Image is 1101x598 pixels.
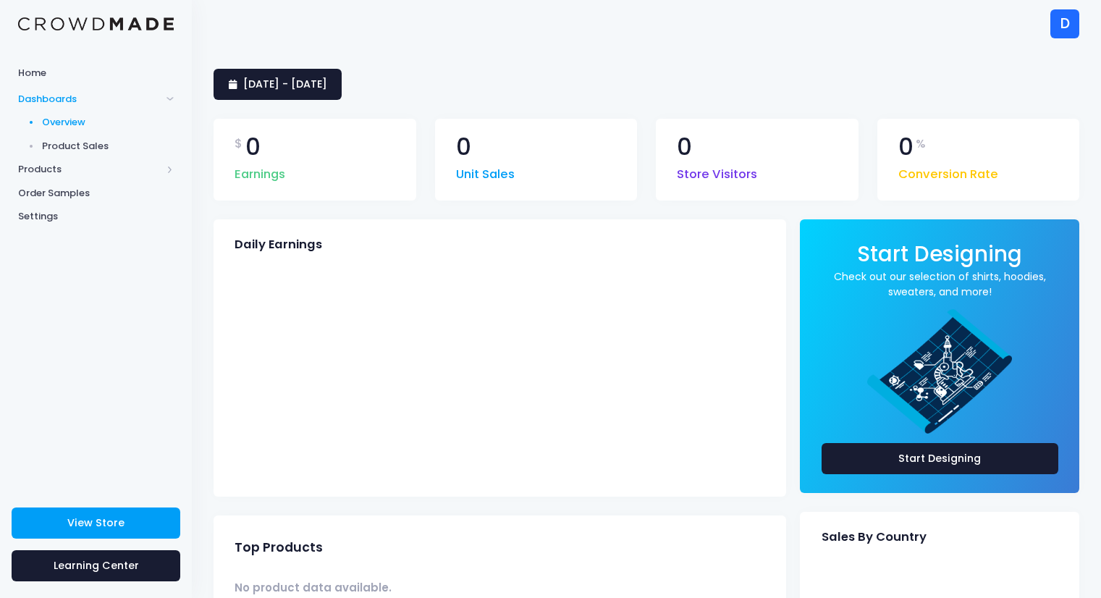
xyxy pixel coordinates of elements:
[677,135,692,159] span: 0
[456,135,471,159] span: 0
[677,159,757,184] span: Store Visitors
[235,237,322,252] span: Daily Earnings
[857,239,1022,269] span: Start Designing
[822,530,927,544] span: Sales By Country
[42,115,174,130] span: Overview
[898,135,914,159] span: 0
[214,69,342,100] a: [DATE] - [DATE]
[857,251,1022,265] a: Start Designing
[18,209,174,224] span: Settings
[898,159,998,184] span: Conversion Rate
[12,508,180,539] a: View Store
[1050,9,1079,38] div: D
[42,139,174,153] span: Product Sales
[18,162,161,177] span: Products
[18,92,161,106] span: Dashboards
[18,186,174,201] span: Order Samples
[235,135,242,153] span: $
[822,443,1058,474] a: Start Designing
[54,558,139,573] span: Learning Center
[235,540,323,555] span: Top Products
[67,515,125,530] span: View Store
[18,17,174,31] img: Logo
[822,269,1058,300] a: Check out our selection of shirts, hoodies, sweaters, and more!
[916,135,926,153] span: %
[235,159,285,184] span: Earnings
[12,550,180,581] a: Learning Center
[235,580,392,596] span: No product data available.
[243,77,327,91] span: [DATE] - [DATE]
[245,135,261,159] span: 0
[456,159,515,184] span: Unit Sales
[18,66,174,80] span: Home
